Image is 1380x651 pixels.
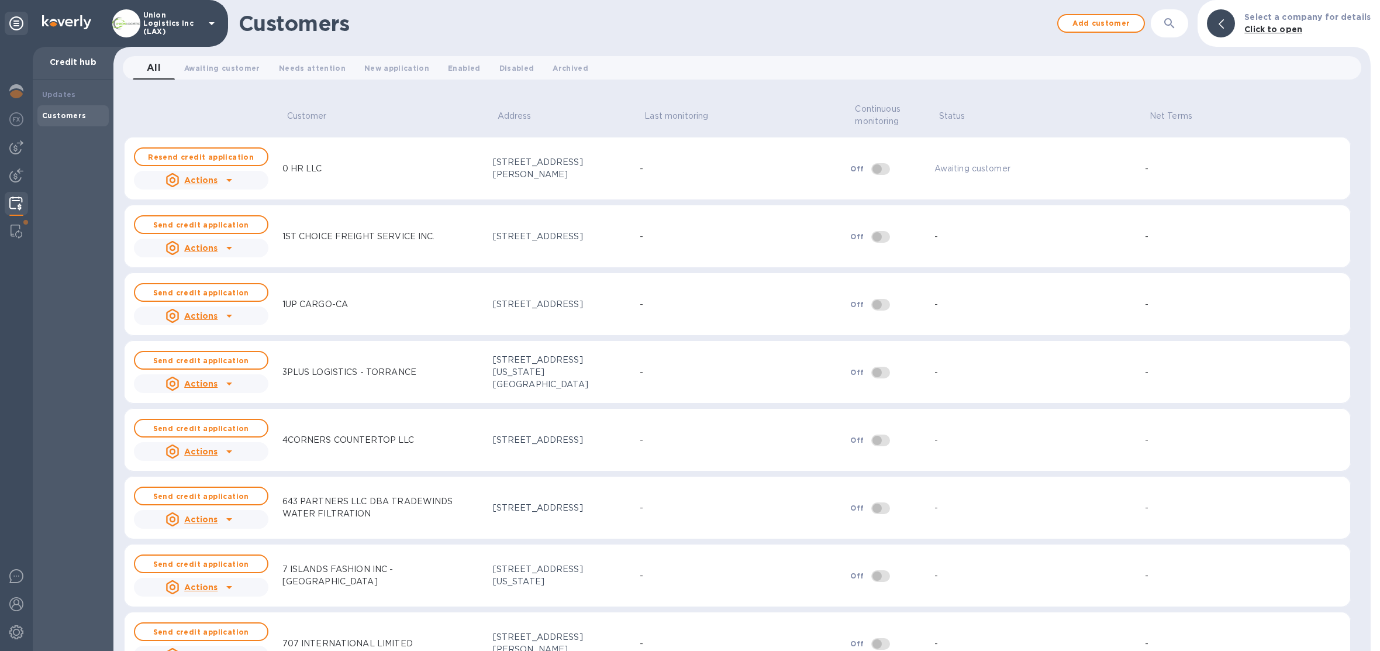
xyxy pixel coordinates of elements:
[493,354,631,391] div: [STREET_ADDRESS][US_STATE] [GEOGRAPHIC_DATA]
[934,570,938,582] p: -
[493,502,631,514] div: [STREET_ADDRESS]
[5,12,28,35] div: Unpin categories
[640,638,643,650] p: -
[1145,434,1148,446] p: -
[493,156,631,181] div: [STREET_ADDRESS][PERSON_NAME]
[644,110,708,122] p: Last monitoring
[493,298,631,311] div: [STREET_ADDRESS]
[42,15,91,29] img: Logo
[493,230,631,243] div: [STREET_ADDRESS]
[1244,25,1302,34] b: Click to open
[934,230,938,243] p: -
[1057,14,1145,33] button: Add customer
[934,163,1010,175] p: Awaiting customer
[282,298,349,311] p: 1UP CARGO-CA
[42,90,76,99] b: Updates
[287,110,327,122] p: Customer
[134,215,268,234] button: Send credit application
[153,560,249,569] b: Send credit application
[184,515,218,524] u: Actions
[153,628,249,636] b: Send credit application
[184,243,218,253] u: Actions
[934,434,938,446] p: -
[1150,110,1192,122] p: Net Terms
[184,311,218,321] u: Actions
[1145,366,1148,378] p: -
[184,583,218,592] u: Actions
[134,622,268,641] button: Send credit application
[493,434,631,446] div: [STREET_ADDRESS]
[9,197,23,211] img: Credit hub
[134,351,268,370] button: Send credit application
[282,563,484,588] p: 7 ISLANDS FASHION INC - [GEOGRAPHIC_DATA]
[239,11,1051,36] h1: Customers
[184,379,218,388] u: Actions
[134,419,268,438] button: Send credit application
[153,424,249,433] b: Send credit application
[134,554,268,573] button: Send credit application
[282,495,484,520] p: 643 PARTNERS LLC DBA TRADEWINDS WATER FILTRATION
[640,298,643,311] p: -
[1145,298,1148,311] p: -
[640,502,643,514] p: -
[153,356,249,365] b: Send credit application
[850,368,864,377] b: Off
[1244,12,1371,22] b: Select a company for details
[143,11,202,36] p: Union Logistics Inc (LAX)
[42,111,87,120] b: Customers
[282,638,413,650] p: 707 INTERNATIONAL LIMITED
[1145,163,1148,175] p: -
[640,570,643,582] p: -
[1145,570,1148,582] p: -
[934,638,938,650] p: -
[939,110,965,122] p: Status
[153,288,249,297] b: Send credit application
[498,110,532,122] p: Address
[134,147,268,166] button: Resend credit application
[850,164,864,173] b: Off
[493,563,631,588] div: [STREET_ADDRESS][US_STATE]
[640,163,643,175] p: -
[850,300,864,309] b: Off
[934,502,938,514] p: -
[134,487,268,505] button: Send credit application
[934,366,938,378] p: -
[850,571,864,580] b: Off
[147,60,161,76] span: All
[1145,230,1148,243] p: -
[640,434,643,446] p: -
[1068,16,1134,30] span: Add customer
[850,639,864,648] b: Off
[850,232,864,241] b: Off
[42,56,104,68] p: Credit hub
[153,492,249,501] b: Send credit application
[184,447,218,456] u: Actions
[640,366,643,378] p: -
[134,283,268,302] button: Send credit application
[1145,638,1148,650] p: -
[364,62,429,74] span: New application
[850,504,864,512] b: Off
[184,175,218,185] u: Actions
[640,230,643,243] p: -
[553,62,588,74] span: Archived
[282,163,322,175] p: 0 HR LLC
[1145,502,1148,514] p: -
[153,221,249,229] b: Send credit application
[282,434,415,446] p: 4CORNERS COUNTERTOP LLC
[9,112,23,126] img: Foreign exchange
[279,62,346,74] span: Needs attention
[184,62,260,74] span: Awaiting customer
[282,366,416,378] p: 3PLUS LOGISTICS - TORRANCE
[855,103,920,128] p: Continuous monitoring
[448,62,480,74] span: Enabled
[499,62,534,74] span: Disabled
[282,230,435,243] p: 1ST CHOICE FREIGHT SERVICE INC.
[934,298,938,311] p: -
